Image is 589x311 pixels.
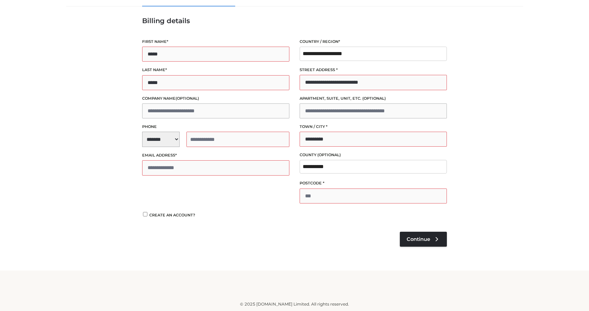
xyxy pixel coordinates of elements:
[142,212,148,216] input: Create an account?
[300,95,447,102] label: Apartment, suite, unit, etc.
[300,152,447,158] label: County
[300,67,447,73] label: Street address
[142,67,289,73] label: Last name
[407,236,430,242] span: Continue
[142,124,289,130] label: Phone
[400,232,447,247] a: Continue
[142,17,447,25] h3: Billing details
[362,96,386,101] span: (optional)
[149,213,195,217] span: Create an account?
[300,38,447,45] label: Country / Region
[300,124,447,130] label: Town / City
[300,180,447,186] label: Postcode
[317,152,341,157] span: (optional)
[176,96,199,101] span: (optional)
[142,152,289,159] label: Email address
[69,301,520,308] div: © 2025 [DOMAIN_NAME] Limited. All rights reserved.
[142,38,289,45] label: First name
[142,95,289,102] label: Company name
